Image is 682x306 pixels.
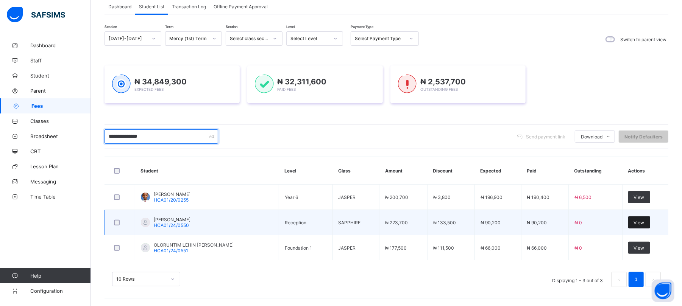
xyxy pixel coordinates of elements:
span: ₦ 66,000 [481,245,501,251]
span: View [634,194,645,200]
span: Dashboard [30,42,91,48]
span: Reception [285,220,306,225]
th: Paid [521,157,568,185]
span: View [634,220,645,225]
span: SAPPHIRE [339,220,361,225]
th: Class [332,157,379,185]
button: next page [646,272,661,287]
span: ₦ 190,400 [527,194,550,200]
span: Foundation 1 [285,245,312,251]
span: ₦ 90,200 [527,220,547,225]
span: OLORUNTIMILEHIN [PERSON_NAME] [154,242,234,248]
th: Discount [427,157,474,185]
span: Broadsheet [30,133,91,139]
span: Paid Fees [278,87,296,92]
div: Select Payment Type [355,36,405,42]
span: Classes [30,118,91,124]
span: ₦ 0 [574,220,582,225]
span: Dashboard [108,4,131,9]
span: ₦ 223,700 [385,220,408,225]
span: Staff [30,57,91,64]
li: 1 [629,272,644,287]
th: Expected [475,157,521,185]
span: Notify Defaulters [624,134,663,140]
span: Help [30,273,91,279]
div: 10 Rows [116,276,166,282]
span: CBT [30,148,91,154]
div: [DATE]-[DATE] [109,36,147,42]
th: Level [279,157,332,185]
span: Send payment link [526,134,565,140]
span: Transaction Log [172,4,206,9]
span: Student List [139,4,164,9]
span: Payment Type [351,25,373,29]
span: Level [286,25,295,29]
div: Select Level [290,36,329,42]
span: ₦ 6,500 [574,194,591,200]
span: Section [226,25,237,29]
span: ₦ 3,800 [433,194,451,200]
span: HCA01/20/0255 [154,197,189,203]
label: Switch to parent view [620,37,666,42]
span: ₦ 177,500 [385,245,407,251]
span: Download [581,134,602,140]
img: outstanding-1.146d663e52f09953f639664a84e30106.svg [398,75,417,93]
span: [PERSON_NAME] [154,191,190,197]
span: Term [165,25,173,29]
span: Fees [31,103,91,109]
span: Lesson Plan [30,163,91,169]
span: Time Table [30,194,91,200]
li: Displaying 1 - 3 out of 3 [546,272,609,287]
span: Student [30,73,91,79]
span: Configuration [30,288,91,294]
span: Outstanding Fees [420,87,458,92]
span: HCA01/24/0551 [154,248,188,253]
span: ₦ 133,500 [433,220,456,225]
li: 上一页 [612,272,627,287]
span: Offline Payment Approval [214,4,268,9]
th: Amount [379,157,428,185]
th: Student [135,157,279,185]
th: Actions [622,157,668,185]
div: Select class section [230,36,268,42]
span: ₦ 66,000 [527,245,547,251]
div: Mercy (1st) Term [169,36,208,42]
span: ₦ 2,537,700 [420,77,466,86]
span: ₦ 111,500 [433,245,454,251]
span: Session [105,25,117,29]
span: ₦ 200,700 [385,194,408,200]
span: ₦ 32,311,600 [278,77,327,86]
img: paid-1.3eb1404cbcb1d3b736510a26bbfa3ccb.svg [255,75,273,93]
button: Open asap [652,280,674,302]
button: prev page [612,272,627,287]
img: safsims [7,7,65,23]
span: ₦ 196,900 [481,194,503,200]
span: ₦ 0 [574,245,582,251]
span: HCA01/24/0550 [154,222,189,228]
span: Year 6 [285,194,298,200]
span: ₦ 34,849,300 [134,77,187,86]
img: expected-1.03dd87d44185fb6c27cc9b2570c10499.svg [112,75,131,93]
span: ₦ 90,200 [481,220,501,225]
span: Parent [30,88,91,94]
th: Outstanding [568,157,622,185]
span: Expected Fees [134,87,164,92]
span: JASPER [339,245,356,251]
span: [PERSON_NAME] [154,217,190,222]
a: 1 [632,275,640,284]
span: View [634,245,645,251]
span: JASPER [339,194,356,200]
span: Messaging [30,179,91,185]
li: 下一页 [646,272,661,287]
